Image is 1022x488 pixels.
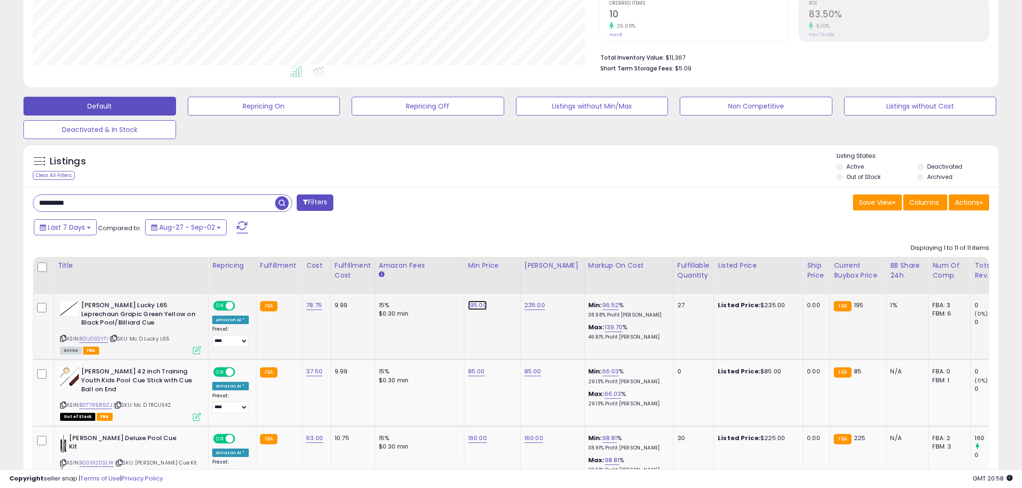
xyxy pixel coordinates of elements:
[609,1,789,6] span: Ordered Items
[718,301,761,310] b: Listed Price:
[114,401,171,409] span: | SKU: Mc D TRCUE42
[975,310,988,318] small: (0%)
[81,301,195,330] b: [PERSON_NAME] Lucky L65 Leprechaun Grapic Green Yellow on Black Pool/Billiard Cue
[677,434,707,442] div: 30
[379,376,457,385] div: $0.30 min
[60,459,197,473] span: | SKU: [PERSON_NAME] Cue Kit 3
[60,434,201,484] div: ASIN:
[214,368,226,376] span: ON
[932,376,963,385] div: FBM: 1
[932,367,963,376] div: FBA: 0
[834,367,851,378] small: FBA
[588,323,605,332] b: Max:
[602,367,619,376] a: 66.03
[379,301,457,310] div: 15%
[524,261,580,271] div: [PERSON_NAME]
[837,152,999,161] p: Listing States:
[718,261,799,271] div: Listed Price
[588,367,602,376] b: Min:
[81,367,195,396] b: [PERSON_NAME] 42 inch Training Youth Kids Pool Cue Stick with Cue Ball on End
[23,97,176,116] button: Default
[188,97,340,116] button: Repricing On
[602,301,619,310] a: 96.52
[588,334,666,341] p: 46.81% Profit [PERSON_NAME]
[588,261,669,271] div: Markup on Cost
[234,434,249,442] span: OFF
[718,367,796,376] div: $85.00
[600,64,674,72] b: Short Term Storage Fees:
[588,434,666,451] div: %
[60,347,82,355] span: All listings currently available for purchase on Amazon
[516,97,669,116] button: Listings without Min/Max
[677,301,707,310] div: 27
[605,323,623,332] a: 139.70
[212,326,249,347] div: Preset:
[807,367,822,376] div: 0.00
[588,367,666,385] div: %
[932,261,967,280] div: Num of Comp.
[975,301,1013,310] div: 0
[97,413,113,421] span: FBA
[588,389,605,398] b: Max:
[609,9,789,22] h2: 10
[588,390,666,407] div: %
[675,64,692,73] span: $5.09
[379,434,457,442] div: 15%
[600,54,664,62] b: Total Inventory Value:
[60,413,95,421] span: All listings that are currently out of stock and unavailable for purchase on Amazon
[890,367,921,376] div: N/A
[718,301,796,310] div: $235.00
[807,434,822,442] div: 0.00
[335,301,368,310] div: 9.99
[949,194,989,210] button: Actions
[614,23,636,30] small: 25.00%
[932,301,963,310] div: FBA: 3
[927,173,953,181] label: Archived
[260,434,277,444] small: FBA
[718,434,796,442] div: $225.00
[932,434,963,442] div: FBA: 2
[834,261,882,280] div: Current Buybox Price
[468,367,485,376] a: 85.00
[297,194,333,211] button: Filters
[588,445,666,451] p: 38.91% Profit [PERSON_NAME]
[23,120,176,139] button: Deactivated & In Stock
[588,401,666,407] p: 29.13% Profit [PERSON_NAME]
[60,301,79,316] img: 31kJdrZpkgL._SL40_.jpg
[212,393,249,414] div: Preset:
[975,451,1013,459] div: 0
[677,367,707,376] div: 0
[60,367,201,419] div: ASIN:
[212,449,249,457] div: Amazon AI *
[352,97,504,116] button: Repricing Off
[854,301,863,310] span: 195
[379,261,460,271] div: Amazon Fees
[680,97,832,116] button: Non Competitive
[260,261,298,271] div: Fulfillment
[79,459,114,467] a: B006120SLW
[588,456,605,465] b: Max:
[890,434,921,442] div: N/A
[609,32,622,38] small: Prev: 8
[588,301,666,318] div: %
[379,310,457,318] div: $0.30 min
[975,261,1009,280] div: Total Rev.
[809,1,989,6] span: ROI
[809,32,834,38] small: Prev: 79.45%
[234,368,249,376] span: OFF
[48,223,85,232] span: Last 7 Days
[588,323,666,341] div: %
[807,261,826,280] div: Ship Price
[890,301,921,310] div: 1%
[911,244,989,253] div: Displaying 1 to 11 of 11 items
[524,434,543,443] a: 160.00
[335,434,368,442] div: 10.75
[932,442,963,451] div: FBM: 3
[834,301,851,311] small: FBA
[844,97,997,116] button: Listings without Cost
[214,434,226,442] span: ON
[903,194,947,210] button: Columns
[234,302,249,310] span: OFF
[846,163,864,170] label: Active
[60,434,67,453] img: 41TLf+PF5aL._SL40_.jpg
